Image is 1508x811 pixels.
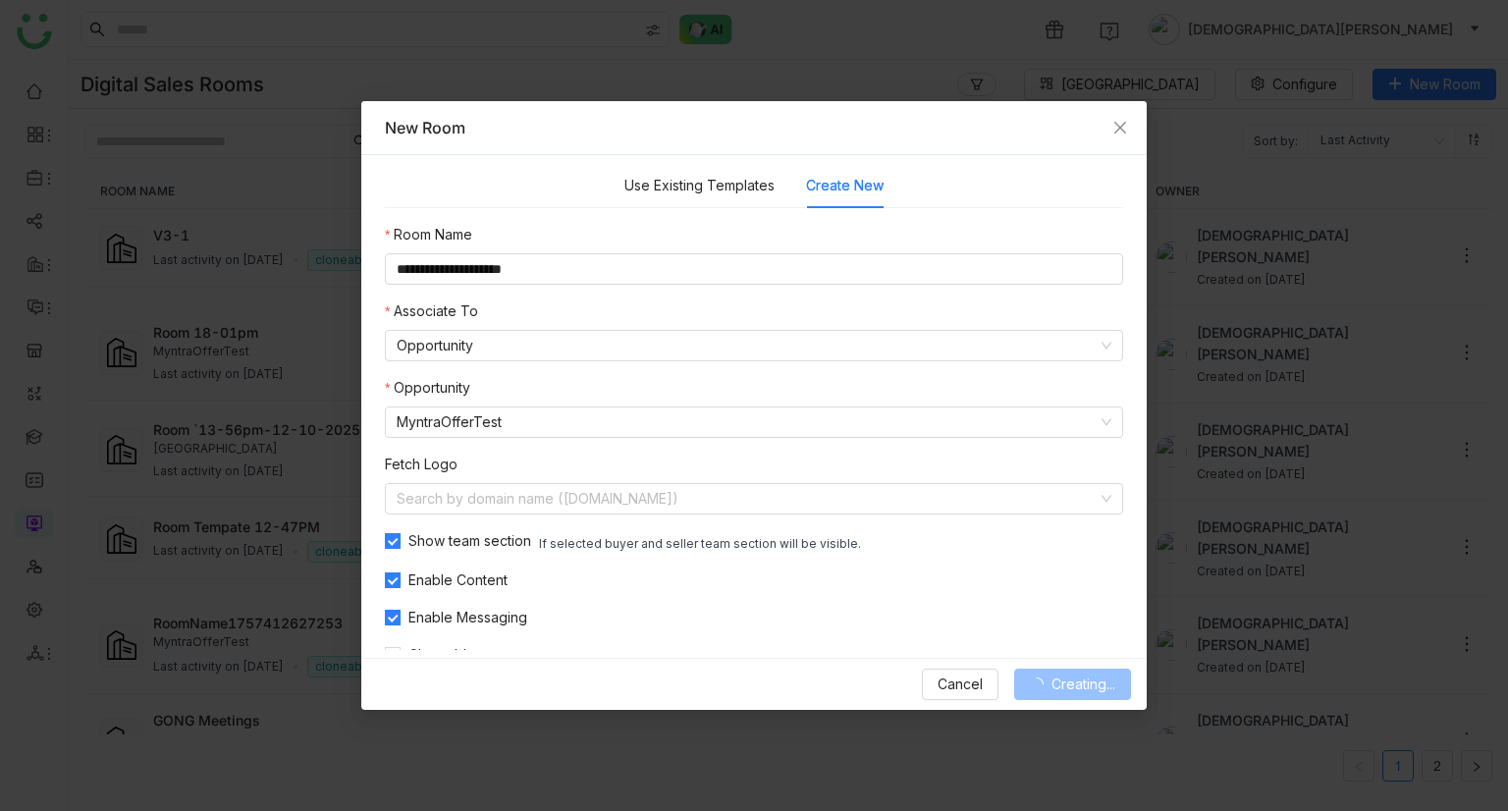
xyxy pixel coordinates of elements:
[1094,101,1147,154] button: Close
[401,530,539,552] span: Show team section
[385,117,1123,138] div: New Room
[483,649,947,668] div: If selected the room will be visible to all users and will be available to be cloned.
[1051,674,1115,695] span: Creating...
[938,674,983,695] span: Cancel
[385,377,470,399] label: Opportunity
[401,607,535,628] span: Enable Messaging
[397,407,1111,437] nz-select-item: MyntraOfferTest
[385,300,478,322] label: Associate To
[806,175,884,196] button: Create New
[922,669,998,700] button: Cancel
[401,569,515,591] span: Enable Content
[624,175,775,196] button: Use Existing Templates
[539,535,861,554] div: If selected buyer and seller team section will be visible.
[385,224,472,245] label: Room Name
[397,331,1111,360] nz-select-item: Opportunity
[385,454,458,475] label: Fetch Logo
[1014,669,1131,700] button: Creating...
[401,644,483,666] span: Cloneable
